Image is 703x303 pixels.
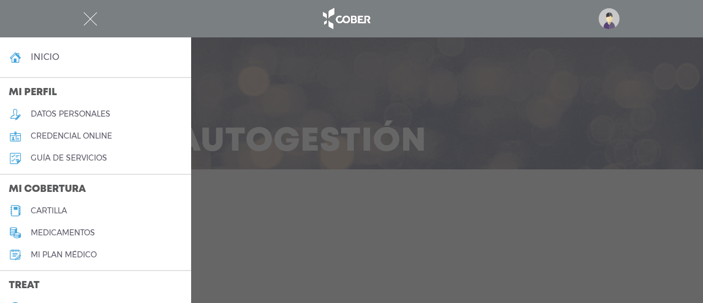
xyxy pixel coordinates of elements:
h5: cartilla [31,206,67,216]
h4: inicio [31,52,59,62]
img: Cober_menu-close-white.svg [83,12,97,26]
img: logo_cober_home-white.png [317,5,375,32]
h5: medicamentos [31,228,95,238]
h5: Mi plan médico [31,250,97,260]
h5: credencial online [31,131,112,141]
h5: datos personales [31,109,110,119]
h5: guía de servicios [31,153,107,163]
img: profile-placeholder.svg [599,8,620,29]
